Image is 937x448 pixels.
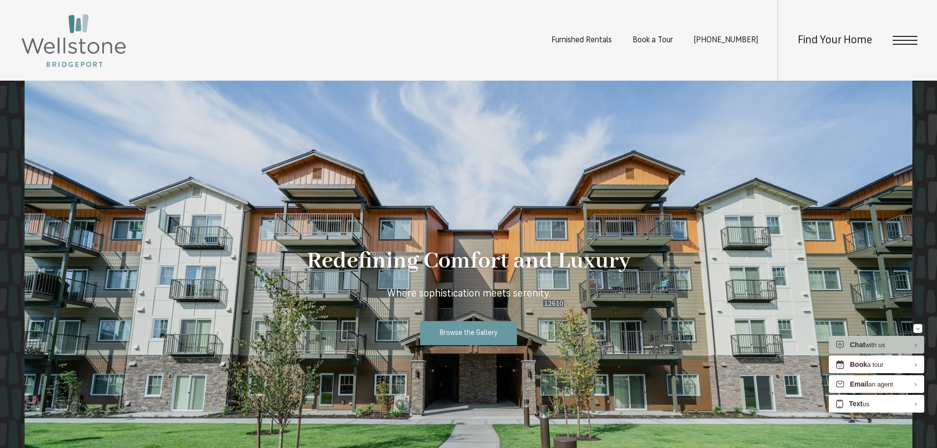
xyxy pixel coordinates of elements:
p: Redefining Comfort and Luxury [307,243,631,280]
span: [PHONE_NUMBER] [694,36,758,44]
a: Call us at (253) 400-3144 [694,36,758,44]
a: Book a Tour [633,36,673,44]
a: Furnished Rentals [551,36,612,44]
a: Browse the Gallery [420,321,517,345]
span: Browse the Gallery [440,329,498,337]
img: Wellstone [20,12,128,69]
a: Find Your Home [798,35,872,46]
p: Where sophistication meets serenity. [387,287,550,301]
button: Open Menu [893,36,917,45]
